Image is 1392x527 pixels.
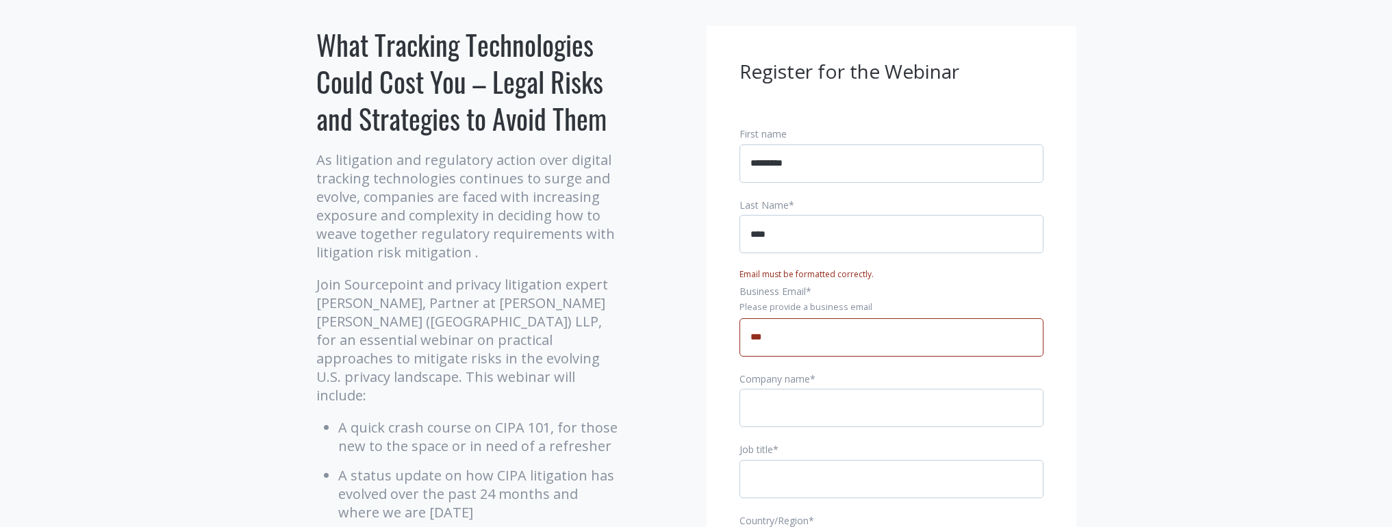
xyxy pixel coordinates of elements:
[316,26,621,137] h1: What Tracking Technologies Could Cost You – Legal Risks and Strategies to Avoid Them
[739,443,773,456] span: Job title
[739,198,789,211] span: Last Name
[338,418,621,455] li: A quick crash course on CIPA 101, for those new to the space or in need of a refresher
[739,514,809,527] span: Country/Region
[739,59,1043,85] h3: Register for the Webinar
[316,275,621,404] p: Join Sourcepoint and privacy litigation expert [PERSON_NAME], Partner at [PERSON_NAME] [PERSON_NA...
[316,151,621,261] p: As litigation and regulatory action over digital tracking technologies continues to surge and evo...
[739,127,787,140] span: First name
[739,372,810,385] span: Company name
[338,466,621,522] li: A status update on how CIPA litigation has evolved over the past 24 months and where we are [DATE]
[739,268,874,280] label: Email must be formatted correctly.
[739,301,1043,313] legend: Please provide a business email
[739,285,806,298] span: Business Email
